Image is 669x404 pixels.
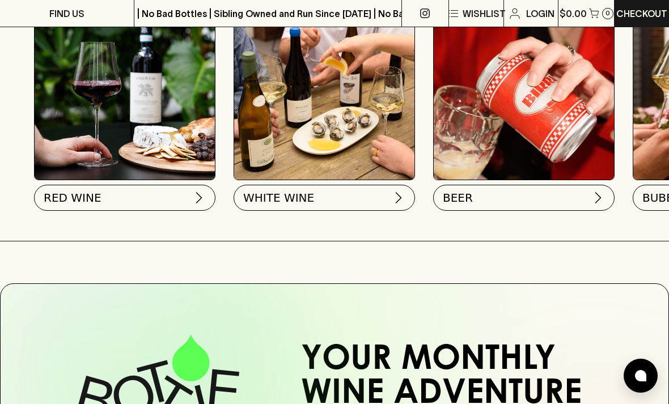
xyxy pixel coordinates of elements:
[635,370,646,381] img: bubble-icon
[591,191,605,205] img: chevron-right.svg
[243,190,314,206] span: WHITE WINE
[463,7,506,20] p: Wishlist
[192,191,206,205] img: chevron-right.svg
[44,190,101,206] span: RED WINE
[560,7,587,20] p: $0.00
[606,10,610,16] p: 0
[433,185,615,211] button: BEER
[234,185,415,211] button: WHITE WINE
[49,7,84,20] p: FIND US
[34,185,215,211] button: RED WINE
[392,191,405,205] img: chevron-right.svg
[443,190,473,206] span: BEER
[616,7,667,20] p: Checkout
[526,7,554,20] p: Login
